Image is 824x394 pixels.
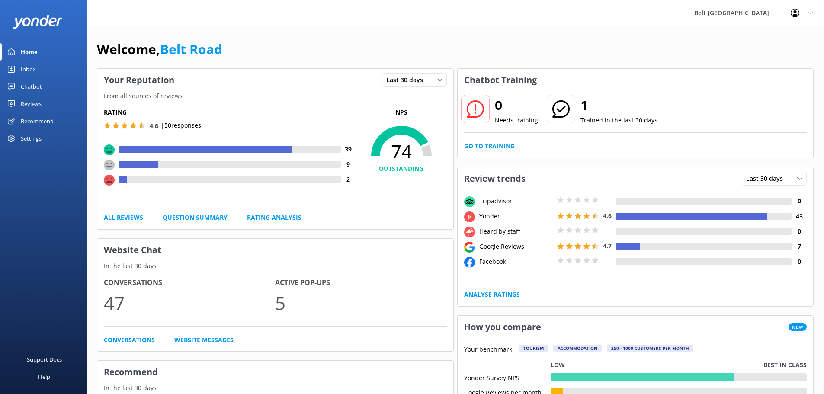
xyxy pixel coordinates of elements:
[275,277,446,288] h4: Active Pop-ups
[161,121,201,130] p: | 50 responses
[13,15,63,29] img: yonder-white-logo.png
[603,242,612,250] span: 4.7
[458,69,543,91] h3: Chatbot Training
[580,115,657,125] p: Trained in the last 30 days
[21,95,42,112] div: Reviews
[746,174,788,183] span: Last 30 days
[763,360,807,370] p: Best in class
[21,78,42,95] div: Chatbot
[477,196,555,206] div: Tripadvisor
[247,213,301,222] a: Rating Analysis
[458,167,532,190] h3: Review trends
[21,61,36,78] div: Inbox
[458,316,548,338] h3: How you compare
[341,144,356,154] h4: 39
[150,122,158,130] span: 4.6
[97,239,453,261] h3: Website Chat
[477,227,555,236] div: Heard by staff
[792,196,807,206] h4: 0
[386,75,428,85] span: Last 30 days
[160,40,222,58] a: Belt Road
[163,213,228,222] a: Question Summary
[21,130,42,147] div: Settings
[21,43,38,61] div: Home
[464,373,551,381] div: Yonder Survey NPS
[789,323,807,331] span: New
[97,383,453,393] p: In the last 30 days
[356,108,447,117] p: NPS
[97,69,181,91] h3: Your Reputation
[792,227,807,236] h4: 0
[477,211,555,221] div: Yonder
[97,261,453,271] p: In the last 30 days
[551,360,565,370] p: Low
[607,345,693,352] div: 250 - 1000 customers per month
[495,115,538,125] p: Needs training
[104,335,155,345] a: Conversations
[104,108,356,117] h5: Rating
[356,164,447,173] h4: OUTSTANDING
[464,345,514,355] p: Your benchmark:
[356,141,447,162] span: 74
[21,112,54,130] div: Recommend
[477,242,555,251] div: Google Reviews
[519,345,548,352] div: Tourism
[97,39,222,60] h1: Welcome,
[275,288,446,317] p: 5
[341,175,356,184] h4: 2
[495,95,538,115] h2: 0
[792,242,807,251] h4: 7
[341,160,356,169] h4: 9
[104,288,275,317] p: 47
[104,213,143,222] a: All Reviews
[792,211,807,221] h4: 43
[97,361,453,383] h3: Recommend
[97,91,453,101] p: From all sources of reviews
[580,95,657,115] h2: 1
[27,351,62,368] div: Support Docs
[464,141,515,151] a: Go to Training
[553,345,602,352] div: Accommodation
[603,211,612,220] span: 4.6
[464,290,520,299] a: Analyse Ratings
[104,277,275,288] h4: Conversations
[792,257,807,266] h4: 0
[174,335,234,345] a: Website Messages
[477,257,555,266] div: Facebook
[38,368,50,385] div: Help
